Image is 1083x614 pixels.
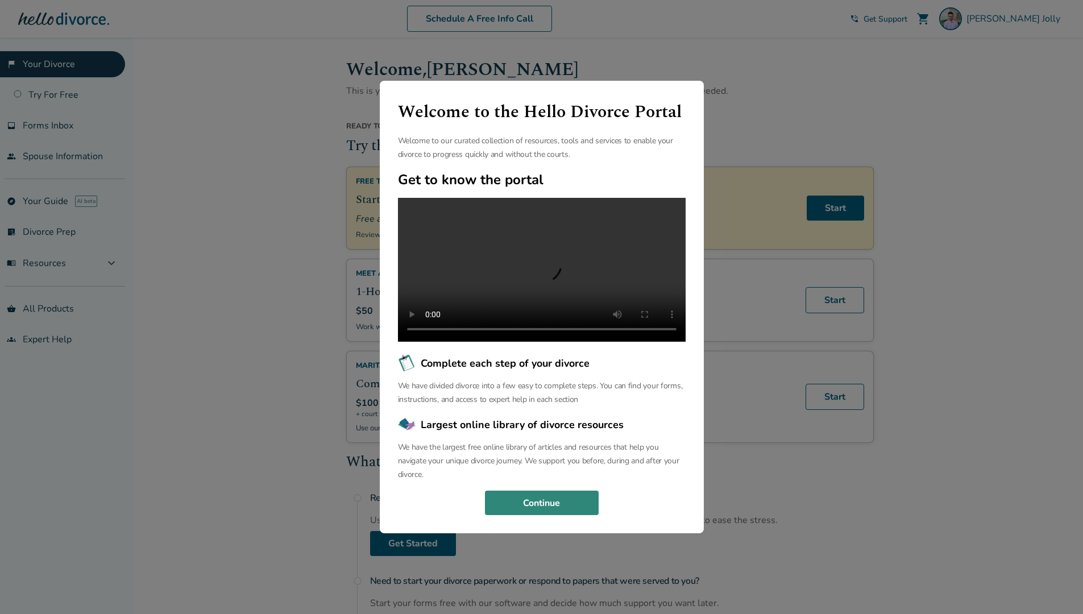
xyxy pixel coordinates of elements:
[485,491,599,516] button: Continue
[1026,559,1083,614] div: Widget de chat
[398,379,686,406] p: We have divided divorce into a few easy to complete steps. You can find your forms, instructions,...
[1026,559,1083,614] iframe: Chat Widget
[398,441,686,482] p: We have the largest free online library of articles and resources that help you navigate your uni...
[421,417,624,432] span: Largest online library of divorce resources
[421,356,590,371] span: Complete each step of your divorce
[398,171,686,189] h2: Get to know the portal
[398,134,686,161] p: Welcome to our curated collection of resources, tools and services to enable your divorce to prog...
[398,416,416,434] img: Largest online library of divorce resources
[398,354,416,372] img: Complete each step of your divorce
[398,99,686,125] h1: Welcome to the Hello Divorce Portal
